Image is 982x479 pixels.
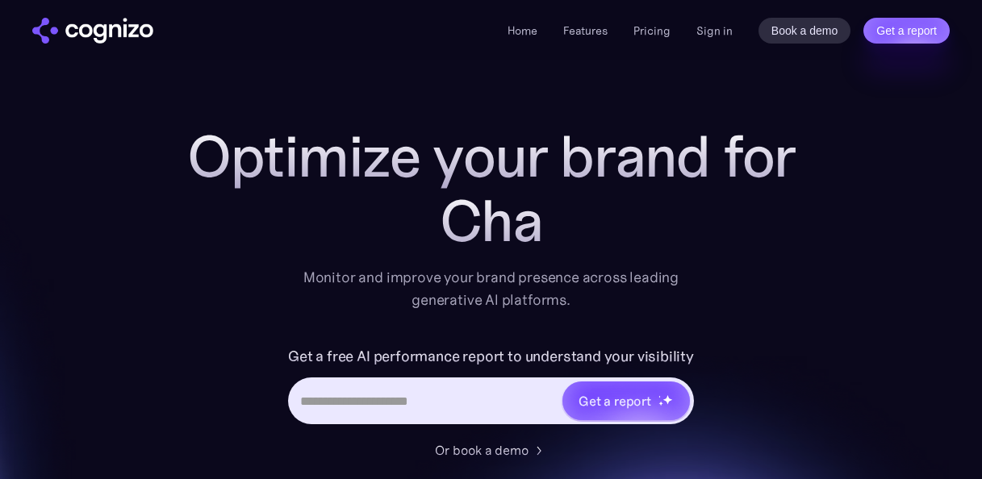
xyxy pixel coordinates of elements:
[435,440,529,460] div: Or book a demo
[293,266,690,311] div: Monitor and improve your brand presence across leading generative AI platforms.
[435,440,548,460] a: Or book a demo
[32,18,153,44] a: home
[169,124,814,189] h1: Optimize your brand for
[169,189,814,253] div: Cha
[579,391,651,410] div: Get a report
[863,18,950,44] a: Get a report
[696,21,733,40] a: Sign in
[662,394,673,405] img: star
[563,23,608,38] a: Features
[633,23,671,38] a: Pricing
[658,395,661,398] img: star
[288,344,694,369] label: Get a free AI performance report to understand your visibility
[758,18,851,44] a: Book a demo
[508,23,537,38] a: Home
[288,344,694,432] form: Hero URL Input Form
[658,401,664,406] img: star
[561,380,692,422] a: Get a reportstarstarstar
[32,18,153,44] img: cognizo logo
